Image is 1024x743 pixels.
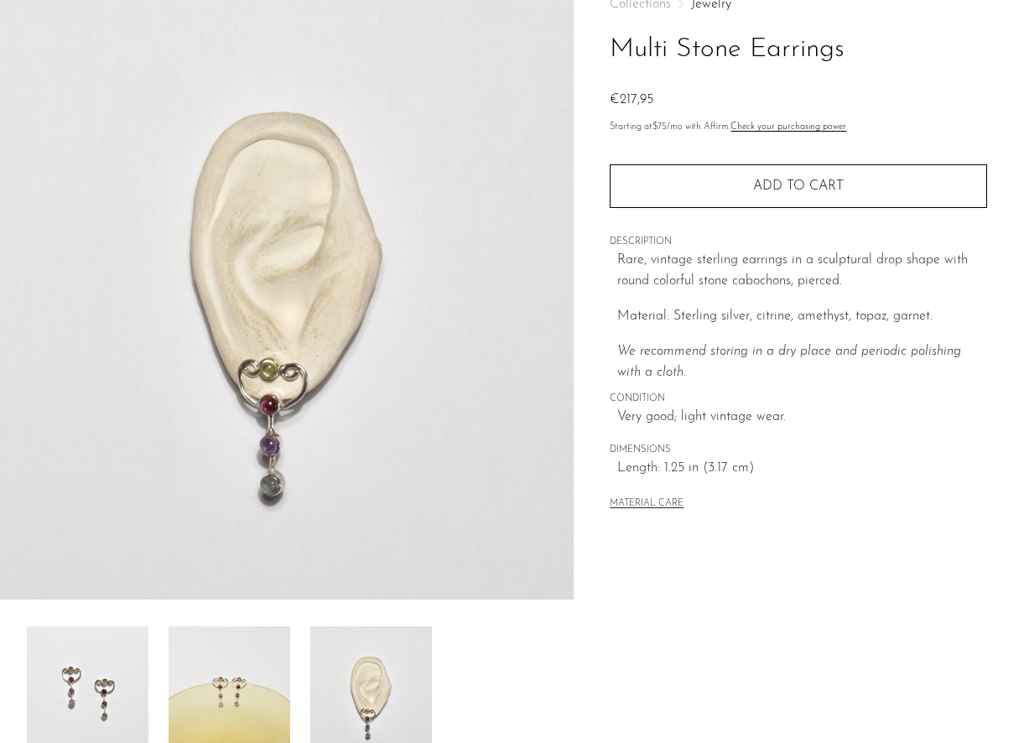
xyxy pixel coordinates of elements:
[617,345,961,380] i: We recommend storing in a dry place and periodic polishing with a cloth.
[730,122,846,132] a: Check your purchasing power - Learn more about Affirm Financing (opens in modal)
[617,250,987,293] p: Rare, vintage sterling earrings in a sculptural drop shape with round colorful stone cabochons, p...
[652,122,667,132] span: $75
[753,179,844,193] span: Add to cart
[610,29,987,71] h1: Multi Stone Earrings
[610,235,987,250] span: DESCRIPTION
[610,93,653,107] span: €217,95
[610,120,987,135] p: Starting at /mo with Affirm.
[610,498,684,511] button: MATERIAL CARE
[610,164,987,208] button: Add to cart
[617,306,987,328] p: Material: Sterling silver, citrine, amethyst, topaz, garnet.
[610,392,987,407] span: CONDITION
[610,443,987,458] span: DIMENSIONS
[617,407,987,429] span: Very good; light vintage wear.
[617,458,987,480] span: Length: 1.25 in (3.17 cm)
